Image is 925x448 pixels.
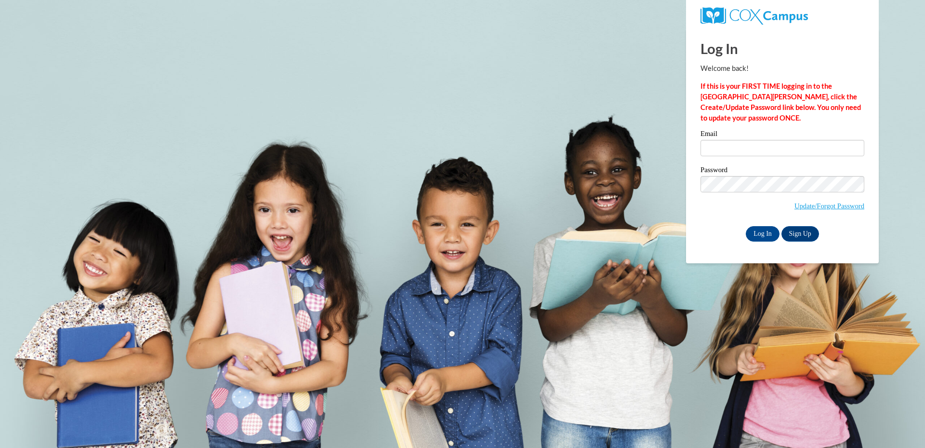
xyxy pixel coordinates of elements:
a: Sign Up [781,226,819,242]
label: Password [700,166,864,176]
label: Email [700,130,864,140]
strong: If this is your FIRST TIME logging in to the [GEOGRAPHIC_DATA][PERSON_NAME], click the Create/Upd... [700,82,861,122]
img: COX Campus [700,7,808,25]
a: COX Campus [700,11,808,19]
input: Log In [746,226,780,242]
p: Welcome back! [700,63,864,74]
h1: Log In [700,39,864,58]
a: Update/Forgot Password [794,202,864,210]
